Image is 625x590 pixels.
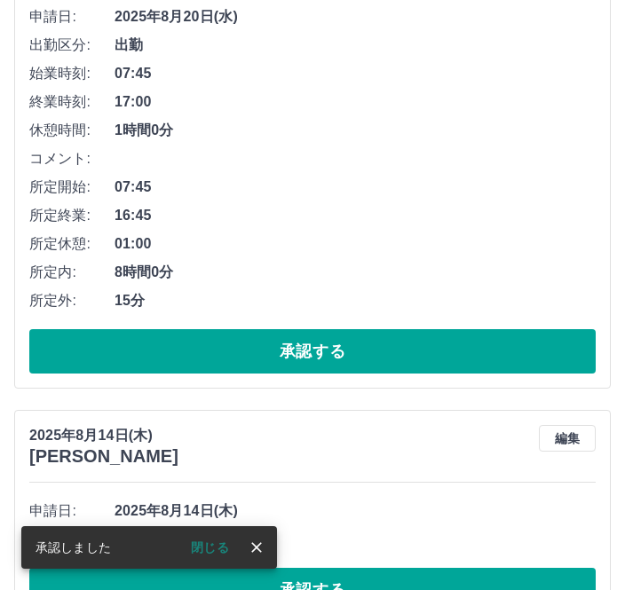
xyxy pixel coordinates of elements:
[539,425,596,452] button: 編集
[29,148,115,169] span: コメント:
[115,233,596,255] span: 01:00
[115,91,596,113] span: 17:00
[115,177,596,198] span: 07:45
[29,425,178,446] p: 2025年8月14日(木)
[29,91,115,113] span: 終業時刻:
[115,6,596,28] span: 2025年8月20日(水)
[29,233,115,255] span: 所定休憩:
[29,290,115,311] span: 所定外:
[29,177,115,198] span: 所定開始:
[115,262,596,283] span: 8時間0分
[115,529,596,550] span: 休日
[115,120,596,141] span: 1時間0分
[29,262,115,283] span: 所定内:
[36,531,111,563] div: 承認しました
[29,6,115,28] span: 申請日:
[115,35,596,56] span: 出勤
[243,534,270,561] button: close
[29,446,178,467] h3: [PERSON_NAME]
[115,205,596,226] span: 16:45
[115,63,596,84] span: 07:45
[29,329,596,374] button: 承認する
[29,205,115,226] span: 所定終業:
[29,63,115,84] span: 始業時刻:
[29,120,115,141] span: 休憩時間:
[115,290,596,311] span: 15分
[115,500,596,522] span: 2025年8月14日(木)
[29,35,115,56] span: 出勤区分:
[29,500,115,522] span: 申請日:
[177,534,243,561] button: 閉じる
